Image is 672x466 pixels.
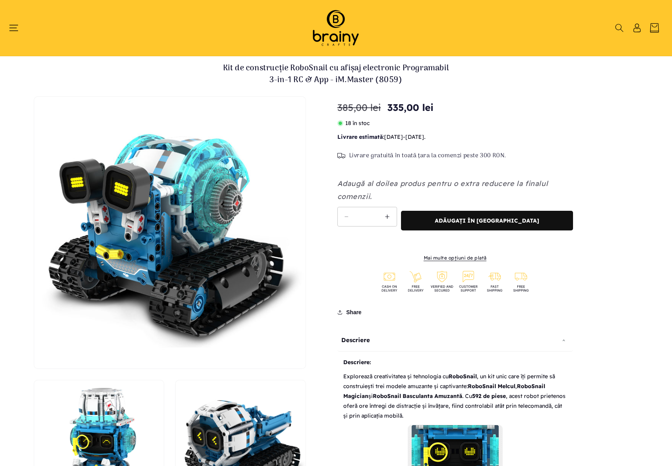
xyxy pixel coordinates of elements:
span: [DATE] [405,133,424,140]
b: Descriere: [343,359,371,366]
strong: RoboSnail Magician [343,383,545,400]
button: Share [337,304,364,321]
span: Livrare gratuită în toată țara la comenzi peste 300 RON. [349,152,507,160]
strong: RoboSnail Basculanta Amuzantă [373,392,462,400]
div: Descriere [337,329,573,352]
p: : - . [337,132,573,142]
summary: Căutați [614,24,624,32]
p: 18 în stoc [337,118,573,128]
strong: RoboSnail Melcul [468,383,515,390]
summary: Meniu [13,24,22,32]
b: Livrare estimată [337,133,383,140]
span: [DATE] [384,133,403,140]
strong: RoboSnail [449,373,477,380]
p: Explorează creativitatea și tehnologia cu , un kit unic care îți permite să construiești trei mod... [343,368,567,425]
s: 385,00 lei [337,100,381,114]
span: 335,00 lei [387,100,434,114]
strong: 592 de piese [472,392,506,400]
a: Mai multe opțiuni de plată [337,254,573,262]
button: Adăugați în [GEOGRAPHIC_DATA] [401,211,573,230]
em: Adaugă al doilea produs pentru o extra reducere la finalul comenzii. [337,179,548,201]
span: Adăugați în [GEOGRAPHIC_DATA] [435,217,539,224]
img: Brainy Crafts [302,8,369,48]
h1: Kit de construcție RoboSnail cu afișaj electronic Programabil 3-in-1 RC & App - iM.Master (8059) [218,63,454,86]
